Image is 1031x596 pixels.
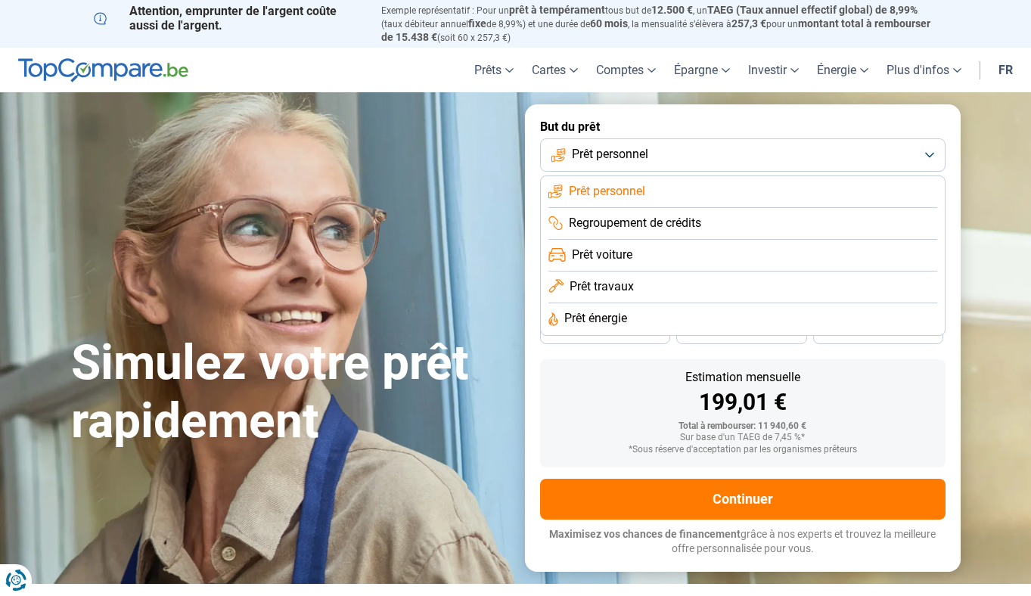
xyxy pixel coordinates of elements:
a: Épargne [665,48,739,92]
span: 36 mois [588,328,622,337]
div: Sur base d'un TAEG de 7,45 %* [552,433,933,443]
div: 199,01 € [552,391,933,414]
span: Prêt voiture [572,247,632,263]
button: Continuer [540,479,946,520]
div: Total à rembourser: 11 940,60 € [552,421,933,432]
span: montant total à rembourser de 15.438 € [381,17,930,43]
span: 24 mois [862,328,895,337]
img: TopCompare [18,58,188,82]
p: Attention, emprunter de l'argent coûte aussi de l'argent. [94,4,363,33]
span: 12.500 € [651,4,693,16]
a: Énergie [808,48,877,92]
span: 60 mois [590,17,628,29]
a: Prêts [465,48,523,92]
a: Plus d'infos [877,48,970,92]
span: Prêt énergie [564,310,627,327]
span: prêt à tempérament [509,4,605,16]
a: Cartes [523,48,587,92]
span: Prêt personnel [569,183,645,200]
span: TAEG (Taux annuel effectif global) de 8,99% [707,4,918,16]
p: grâce à nos experts et trouvez la meilleure offre personnalisée pour vous. [540,527,946,557]
span: 257,3 € [731,17,766,29]
button: Prêt personnel [540,138,946,172]
span: 30 mois [725,328,758,337]
div: Estimation mensuelle [552,371,933,383]
div: *Sous réserve d'acceptation par les organismes prêteurs [552,445,933,455]
span: Prêt personnel [572,146,648,163]
span: fixe [468,17,486,29]
span: Maximisez vos chances de financement [549,528,741,540]
span: Regroupement de crédits [569,215,701,231]
h1: Simulez votre prêt rapidement [71,334,507,451]
a: fr [989,48,1022,92]
span: Prêt travaux [570,278,634,295]
label: But du prêt [540,120,946,134]
a: Comptes [587,48,665,92]
a: Investir [739,48,808,92]
p: Exemple représentatif : Pour un tous but de , un (taux débiteur annuel de 8,99%) et une durée de ... [381,4,938,44]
